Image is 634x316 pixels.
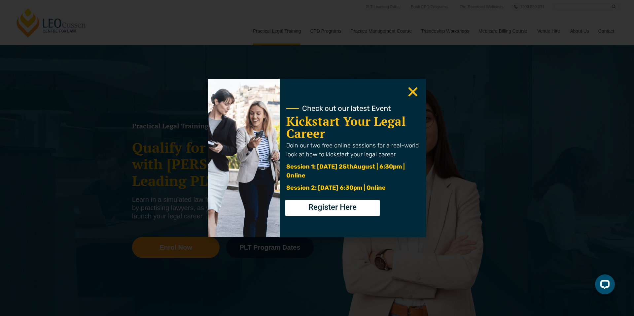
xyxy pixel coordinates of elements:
[347,163,353,170] span: th
[406,85,419,98] a: Close
[286,163,347,170] span: Session 1: [DATE] 25
[590,272,617,300] iframe: LiveChat chat widget
[286,113,405,142] a: Kickstart Your Legal Career
[286,184,386,191] span: Session 2: [DATE] 6:30pm | Online
[308,203,357,211] span: Register Here
[285,200,380,216] a: Register Here
[286,142,419,158] span: Join our two free online sessions for a real-world look at how to kickstart your legal career.
[302,105,391,112] span: Check out our latest Event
